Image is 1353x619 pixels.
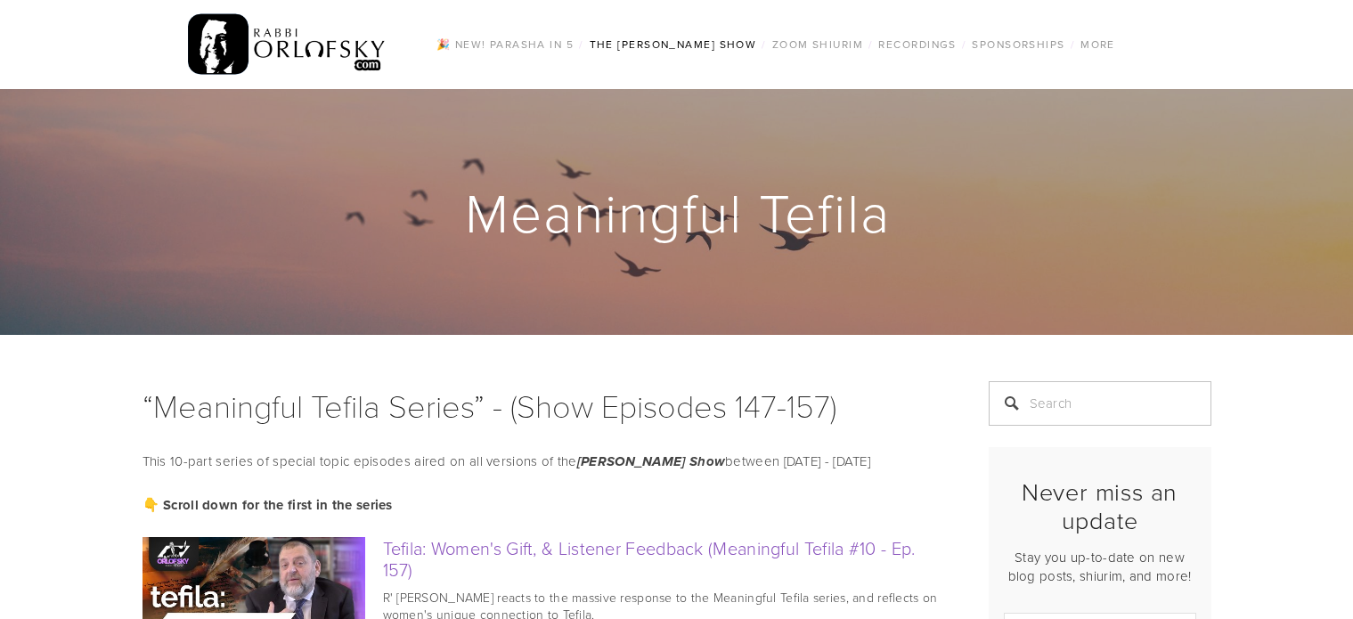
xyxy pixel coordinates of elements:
a: Recordings [873,33,961,56]
span: / [579,37,583,52]
span: / [962,37,966,52]
a: More [1075,33,1121,56]
img: RabbiOrlofsky.com [188,10,387,79]
p: This 10-part series of special topic episodes aired on all versions of the between [DATE] - [DATE] [143,451,944,473]
h1: Meaningful Tefila [143,183,1213,240]
a: Sponsorships [966,33,1070,56]
span: / [1071,37,1075,52]
h1: “Meaningful Tefila Series” - (Show Episodes 147-157) [143,381,944,429]
p: Stay you up-to-date on new blog posts, shiurim, and more! [1004,548,1196,585]
a: Zoom Shiurim [767,33,868,56]
strong: 👇 Scroll down for the first in the series [143,495,393,515]
a: Tefila: Women's Gift, & Listener Feedback (Meaningful Tefila #10 - Ep. 157) [383,535,916,582]
em: [PERSON_NAME] Show [577,454,725,470]
input: Search [989,381,1211,426]
a: 🎉 NEW! Parasha in 5 [431,33,579,56]
a: The [PERSON_NAME] Show [584,33,762,56]
span: / [868,37,873,52]
span: / [762,37,766,52]
h2: Never miss an update [1004,477,1196,535]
